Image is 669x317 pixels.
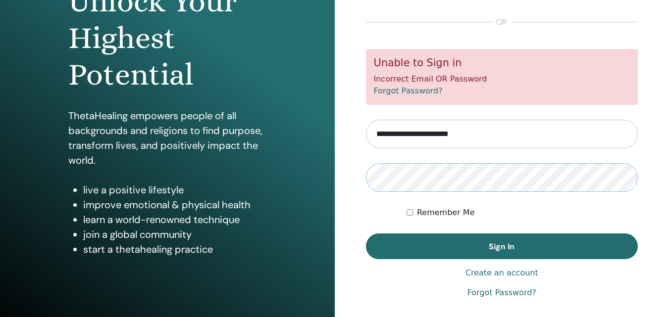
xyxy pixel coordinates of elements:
[467,287,536,299] a: Forgot Password?
[83,242,266,257] li: start a thetahealing practice
[68,108,266,168] p: ThetaHealing empowers people of all backgrounds and religions to find purpose, transform lives, a...
[489,241,515,252] span: Sign In
[83,182,266,197] li: live a positive lifestyle
[465,267,538,279] a: Create an account
[83,212,266,227] li: learn a world-renowned technique
[417,207,475,219] label: Remember Me
[491,16,512,28] span: or
[407,207,638,219] div: Keep me authenticated indefinitely or until I manually logout
[366,49,638,105] div: Incorrect Email OR Password
[374,86,443,95] a: Forgot Password?
[83,197,266,212] li: improve emotional & physical health
[374,57,630,69] h5: Unable to Sign in
[83,227,266,242] li: join a global community
[366,233,638,259] button: Sign In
